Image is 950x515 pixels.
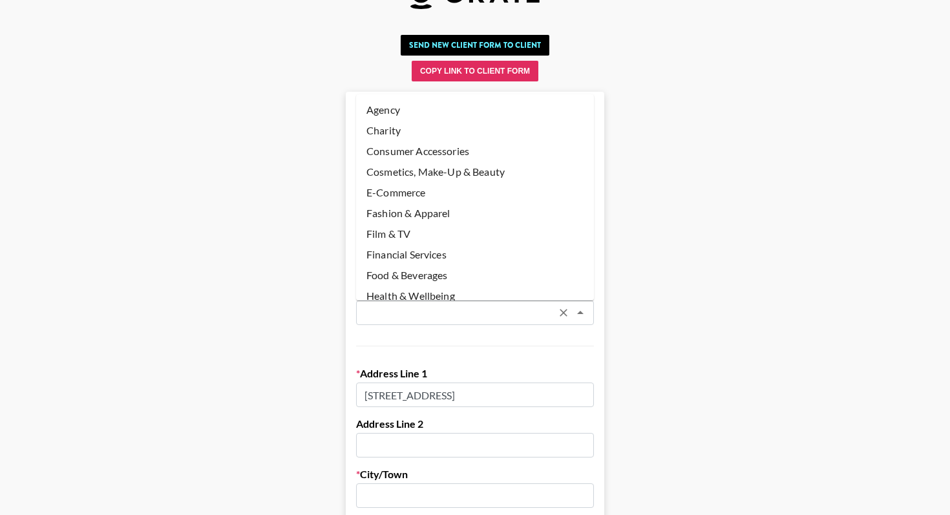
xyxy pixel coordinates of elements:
button: Clear [554,304,573,322]
button: Send New Client Form to Client [401,35,549,56]
label: Address Line 2 [356,417,594,430]
li: Health & Wellbeing [356,286,594,306]
button: Close [571,304,589,322]
li: Cosmetics, Make-Up & Beauty [356,162,594,182]
li: Food & Beverages [356,265,594,286]
li: Film & TV [356,224,594,244]
li: Fashion & Apparel [356,203,594,224]
li: Agency [356,100,594,120]
li: E-Commerce [356,182,594,203]
label: Address Line 1 [356,367,594,380]
li: Charity [356,120,594,141]
button: Copy Link to Client Form [412,61,538,81]
label: City/Town [356,468,594,481]
li: Financial Services [356,244,594,265]
li: Consumer Accessories [356,141,594,162]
